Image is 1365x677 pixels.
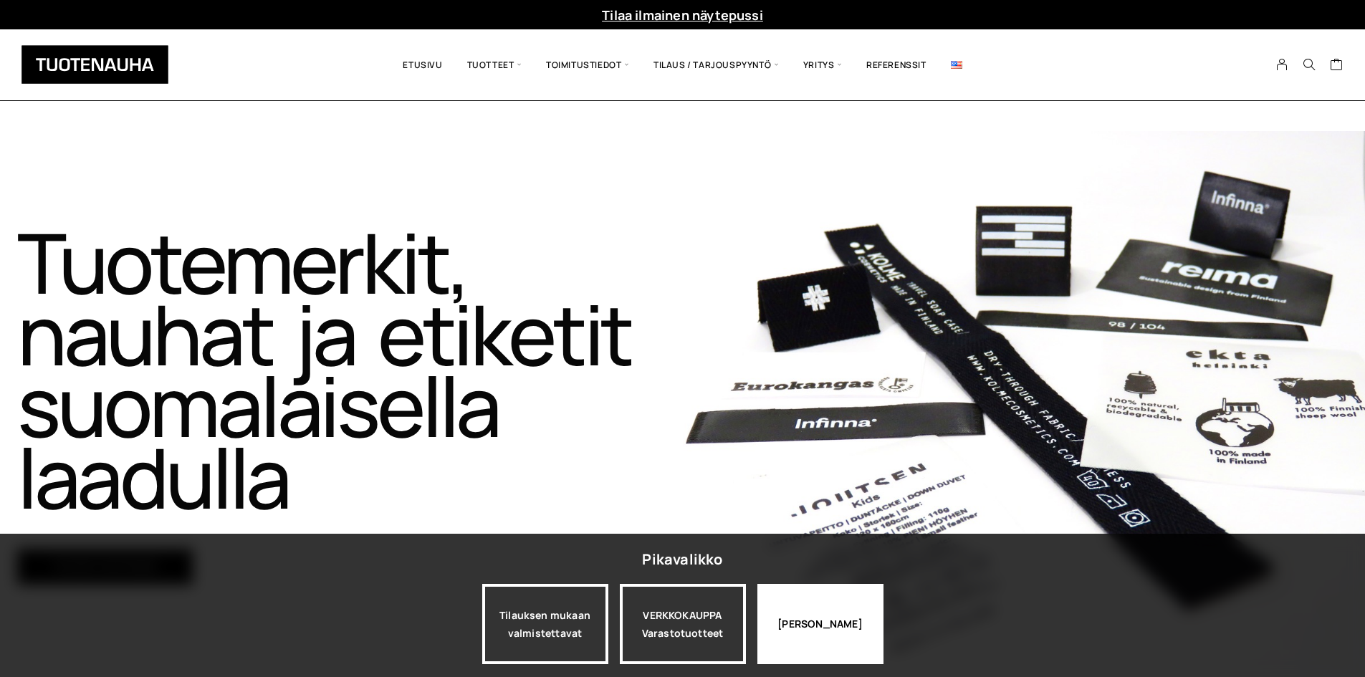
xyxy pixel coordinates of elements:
a: Tilaa ilmainen näytepussi [602,6,763,24]
a: My Account [1268,58,1296,71]
a: Referenssit [854,40,939,90]
span: Yritys [791,40,854,90]
h1: Tuotemerkit, nauhat ja etiketit suomalaisella laadulla​ [17,226,680,513]
a: Tilauksen mukaan valmistettavat [482,584,608,664]
span: Toimitustiedot [534,40,641,90]
span: Tilaus / Tarjouspyyntö [641,40,791,90]
a: Etusivu [391,40,454,90]
img: Tuotenauha Oy [21,45,168,84]
span: Tuotteet [455,40,534,90]
a: VERKKOKAUPPAVarastotuotteet [620,584,746,664]
button: Search [1295,58,1323,71]
div: Pikavalikko [642,547,722,572]
a: Cart [1330,57,1344,75]
img: English [951,61,962,69]
div: [PERSON_NAME] [757,584,883,664]
div: VERKKOKAUPPA Varastotuotteet [620,584,746,664]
